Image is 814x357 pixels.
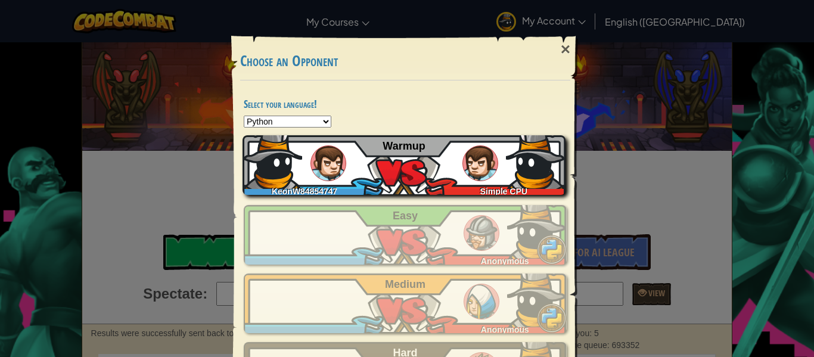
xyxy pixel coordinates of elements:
img: humans_ladder_tutorial.png [310,145,346,181]
h4: Select your language! [244,98,567,110]
img: EHwRAAAAAAZJREFUAwBWjRJoinQqegAAAABJRU5ErkJggg== [507,268,567,327]
a: Anonymous [244,205,567,265]
img: EHwRAAAAAAZJREFUAwBWjRJoinQqegAAAABJRU5ErkJggg== [506,129,566,189]
span: Simple CPU [480,187,527,196]
span: Easy [393,210,418,222]
div: × [552,32,579,67]
a: Anonymous [244,274,567,333]
span: Anonymous [481,325,529,334]
span: KeonW84854747 [272,187,338,196]
h3: Choose an Opponent [240,53,570,69]
a: KeonW84854747Simple CPU [244,135,567,195]
img: EHwRAAAAAAZJREFUAwBWjRJoinQqegAAAABJRU5ErkJggg== [507,199,567,259]
span: Medium [385,278,425,290]
span: Anonymous [481,256,529,266]
img: humans_ladder_medium.png [464,284,499,319]
img: humans_ladder_easy.png [464,215,499,251]
span: Warmup [383,140,425,152]
img: EHwRAAAAAAZJREFUAwBWjRJoinQqegAAAABJRU5ErkJggg== [243,129,302,189]
img: humans_ladder_tutorial.png [462,145,498,181]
